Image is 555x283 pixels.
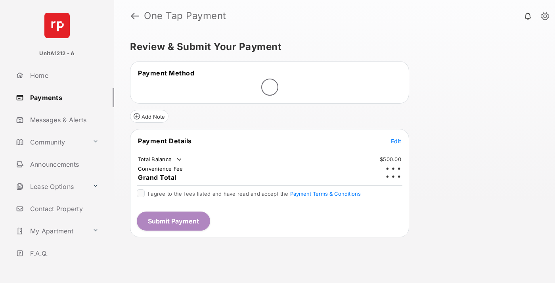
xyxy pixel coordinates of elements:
[138,69,194,77] span: Payment Method
[13,110,114,129] a: Messages & Alerts
[13,133,89,152] a: Community
[13,244,114,263] a: F.A.Q.
[137,212,210,231] button: Submit Payment
[138,165,184,172] td: Convenience Fee
[39,50,75,58] p: UnitA1212 - A
[13,88,114,107] a: Payments
[138,137,192,145] span: Payment Details
[13,66,114,85] a: Home
[13,199,114,218] a: Contact Property
[130,110,168,123] button: Add Note
[13,177,89,196] a: Lease Options
[290,191,361,197] button: I agree to the fees listed and have read and accept the
[144,11,226,21] strong: One Tap Payment
[148,191,361,197] span: I agree to the fees listed and have read and accept the
[13,155,114,174] a: Announcements
[13,221,89,241] a: My Apartment
[391,137,401,145] button: Edit
[391,138,401,144] span: Edit
[44,13,70,38] img: svg+xml;base64,PHN2ZyB4bWxucz0iaHR0cDovL3d3dy53My5vcmcvMjAwMC9zdmciIHdpZHRoPSI2NCIgaGVpZ2h0PSI2NC...
[138,173,176,181] span: Grand Total
[379,156,402,163] td: $500.00
[130,42,533,52] h5: Review & Submit Your Payment
[138,156,183,164] td: Total Balance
